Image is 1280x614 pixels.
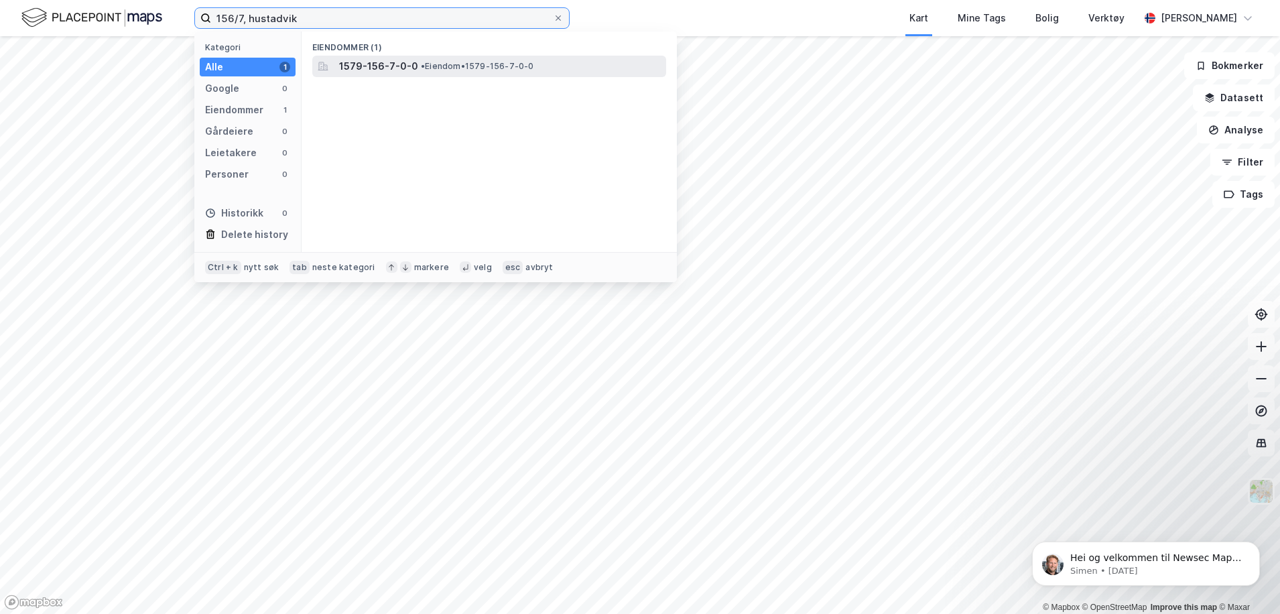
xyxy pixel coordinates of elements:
[205,145,257,161] div: Leietakere
[909,10,928,26] div: Kart
[474,262,492,273] div: velg
[1184,52,1275,79] button: Bokmerker
[205,59,223,75] div: Alle
[421,61,425,71] span: •
[1193,84,1275,111] button: Datasett
[525,262,553,273] div: avbryt
[1210,149,1275,176] button: Filter
[205,42,296,52] div: Kategori
[279,126,290,137] div: 0
[205,80,239,97] div: Google
[1151,603,1217,612] a: Improve this map
[205,102,263,118] div: Eiendommer
[1035,10,1059,26] div: Bolig
[279,169,290,180] div: 0
[279,105,290,115] div: 1
[1161,10,1237,26] div: [PERSON_NAME]
[21,6,162,29] img: logo.f888ab2527a4732fd821a326f86c7f29.svg
[290,261,310,274] div: tab
[279,208,290,219] div: 0
[205,123,253,139] div: Gårdeiere
[211,8,553,28] input: Søk på adresse, matrikkel, gårdeiere, leietakere eller personer
[503,261,523,274] div: esc
[205,205,263,221] div: Historikk
[414,262,449,273] div: markere
[1012,513,1280,607] iframe: Intercom notifications message
[1212,181,1275,208] button: Tags
[339,58,418,74] span: 1579-156-7-0-0
[221,227,288,243] div: Delete history
[421,61,534,72] span: Eiendom • 1579-156-7-0-0
[279,83,290,94] div: 0
[1088,10,1125,26] div: Verktøy
[4,595,63,610] a: Mapbox homepage
[312,262,375,273] div: neste kategori
[1197,117,1275,143] button: Analyse
[1043,603,1080,612] a: Mapbox
[958,10,1006,26] div: Mine Tags
[205,166,249,182] div: Personer
[1082,603,1147,612] a: OpenStreetMap
[1249,479,1274,504] img: Z
[244,262,279,273] div: nytt søk
[279,147,290,158] div: 0
[205,261,241,274] div: Ctrl + k
[302,32,677,56] div: Eiendommer (1)
[279,62,290,72] div: 1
